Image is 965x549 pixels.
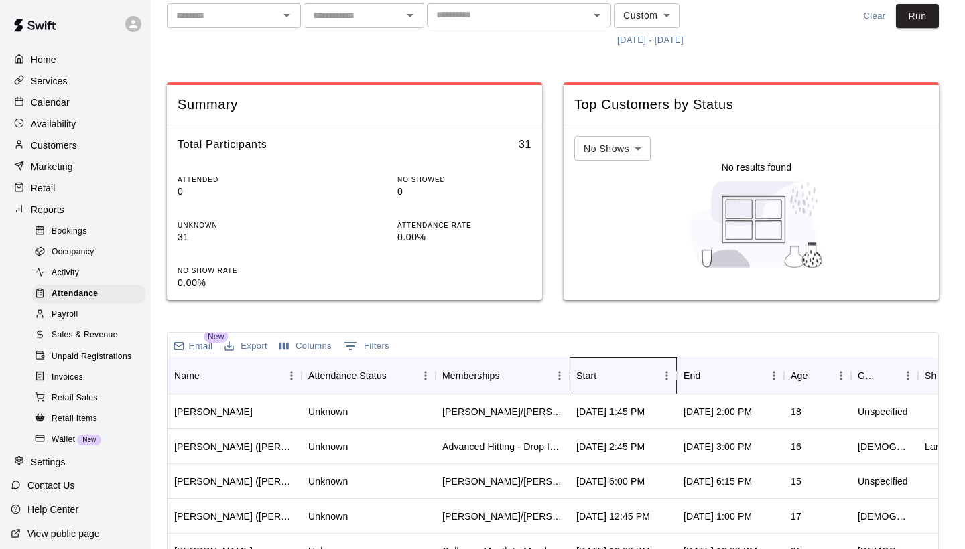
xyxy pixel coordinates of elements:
div: Evan Nilsen (Bob Nilsen) [174,475,295,488]
button: Sort [596,366,615,385]
div: Sales & Revenue [32,326,145,345]
div: Kellen Moore [174,405,253,418]
div: Aug 18, 2025 at 3:00 PM [684,440,752,453]
span: Payroll [52,308,78,321]
div: 16 [791,440,801,453]
button: Menu [415,366,436,386]
a: Home [11,50,140,70]
div: Start [570,357,677,394]
div: Custom [614,3,680,28]
a: Services [11,71,140,91]
button: Open [588,6,606,25]
a: Bookings [32,221,151,242]
div: Aug 18, 2025 at 2:00 PM [684,405,752,418]
div: Retail Sales [32,389,145,408]
button: Menu [550,366,570,386]
p: Settings [31,455,66,469]
div: Unpaid Registrations [32,347,145,366]
button: Export [221,336,271,357]
a: Customers [11,135,140,155]
div: Start [576,357,596,394]
div: Tom/Mike - 3 Month Unlimited Membership [442,509,563,523]
div: Name [168,357,302,394]
button: Menu [764,366,784,386]
button: Open [401,6,420,25]
a: Unpaid Registrations [32,346,151,367]
span: Sales & Revenue [52,329,118,342]
button: Sort [500,366,519,385]
p: Email [189,339,213,353]
span: Wallet [52,433,75,447]
span: Summary [178,96,531,114]
button: Run [896,4,939,29]
span: Retail Items [52,412,97,426]
a: Invoices [32,367,151,388]
div: Aug 18, 2025 at 2:45 PM [576,440,645,453]
p: Availability [31,117,76,131]
button: [DATE] - [DATE] [614,30,687,51]
button: Sort [700,366,719,385]
p: 0.00% [397,230,531,244]
a: Retail Sales [32,388,151,408]
span: Activity [52,266,79,280]
p: Retail [31,181,56,195]
div: 17 [791,509,801,523]
div: Gender [851,357,918,394]
p: NO SHOW RATE [178,266,312,276]
a: Calendar [11,92,140,112]
p: 0 [178,185,312,199]
button: Clear [853,4,896,29]
div: Retail Items [32,410,145,428]
p: 31 [178,230,312,244]
p: ATTENDED [178,175,312,185]
button: Sort [200,366,218,385]
a: Activity [32,263,151,284]
div: Attendance [32,285,145,303]
p: 0.00% [178,276,312,290]
p: Calendar [31,96,70,109]
div: Unknown [308,509,348,523]
div: Age [791,357,808,394]
span: Retail Sales [52,392,98,405]
div: Name [174,357,200,394]
div: Jack Solgan (Chris Solgan) [174,440,295,453]
div: Occupancy [32,243,145,262]
button: Menu [657,366,677,386]
p: No results found [722,161,791,174]
a: Retail [11,178,140,198]
div: Gender [858,357,879,394]
div: Unspecified [858,405,908,418]
div: Attendance Status [302,357,436,394]
p: Home [31,53,56,66]
p: NO SHOWED [397,175,531,185]
button: Show filters [340,335,393,357]
p: Marketing [31,160,73,173]
div: Unspecified [858,475,908,488]
h6: Total Participants [178,136,267,153]
div: Unknown [308,405,348,418]
span: Occupancy [52,246,94,259]
div: Settings [11,452,140,472]
span: Attendance [52,287,98,301]
button: Sort [808,366,826,385]
div: Payroll [32,305,145,324]
div: 15 [791,475,801,488]
button: Open [277,6,296,25]
div: Male [858,509,911,523]
div: Shirt Size [925,357,946,394]
img: Nothing to see here [682,174,832,274]
span: Top Customers by Status [574,96,928,114]
div: Availability [11,114,140,134]
button: Menu [831,366,851,386]
div: Aug 18, 2025 at 12:45 PM [576,509,650,523]
a: Reports [11,200,140,220]
span: New [204,331,228,343]
span: Bookings [52,225,87,238]
div: Large [925,440,950,453]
